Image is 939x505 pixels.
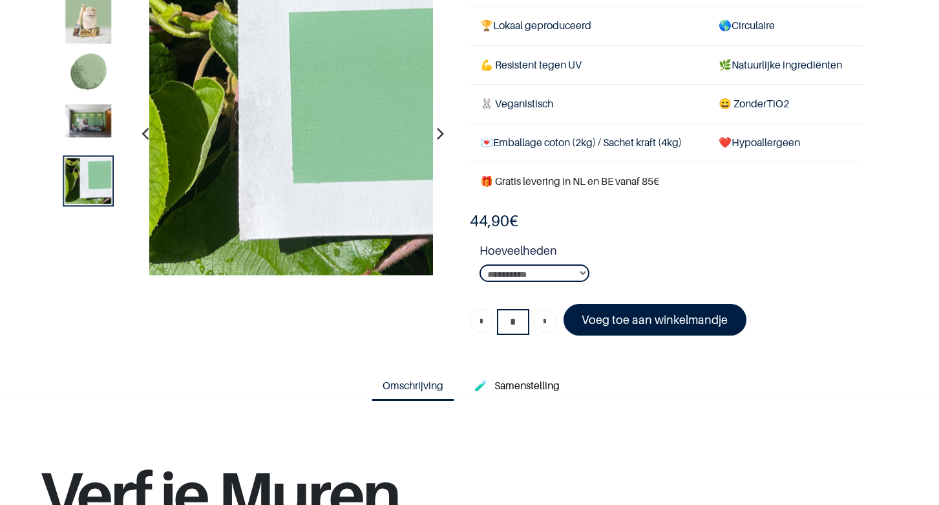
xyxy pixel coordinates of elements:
td: Natuurlijke ingrediënten [708,45,863,84]
font: Voeg toe aan winkelmandje [582,313,728,327]
font: 🎁 Gratis levering in NL en BE vanaf 85€ [480,175,659,188]
td: TiO2 [708,84,863,123]
span: 🐰 Veganistisch [480,97,553,110]
td: Emballage coton (2kg) / Sachet kraft (4kg) [470,123,708,162]
span: Samenstelling [494,379,560,392]
span: 🌎 [719,19,732,32]
span: 😄 Zonder [719,97,766,110]
img: Product image [65,51,111,97]
td: Lokaal geproduceerd [470,6,708,45]
img: Product image [65,158,111,204]
td: ❤️Hypoallergeen [708,123,863,162]
span: Omschrijving [383,379,443,392]
td: Circulaire [708,6,863,45]
strong: Hoeveelheden [480,242,863,264]
span: 💪 Resistent tegen UV [480,58,582,71]
span: 🧪 [474,379,487,392]
span: 🏆 [480,19,493,32]
b: € [470,211,518,230]
span: 🌿 [719,58,732,71]
span: 44,90 [470,211,509,230]
span: 💌 [480,136,493,149]
a: Voeg één toe [533,309,556,332]
a: Verwijder een [470,309,493,332]
img: Product image [65,104,111,137]
a: Voeg toe aan winkelmandje [564,304,747,336]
